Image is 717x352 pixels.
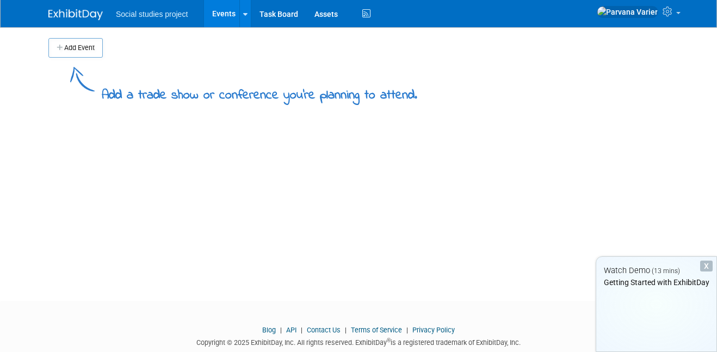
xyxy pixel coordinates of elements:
[387,337,391,343] sup: ®
[652,267,680,275] span: (13 mins)
[596,265,716,276] div: Watch Demo
[286,326,296,334] a: API
[116,10,188,18] span: Social studies project
[307,326,341,334] a: Contact Us
[700,261,713,271] div: Dismiss
[102,78,417,105] div: Add a trade show or conference you're planning to attend.
[48,38,103,58] button: Add Event
[412,326,455,334] a: Privacy Policy
[597,6,658,18] img: Parvana Varier
[277,326,285,334] span: |
[351,326,402,334] a: Terms of Service
[404,326,411,334] span: |
[48,9,103,20] img: ExhibitDay
[596,277,716,288] div: Getting Started with ExhibitDay
[262,326,276,334] a: Blog
[342,326,349,334] span: |
[298,326,305,334] span: |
